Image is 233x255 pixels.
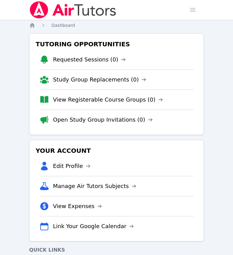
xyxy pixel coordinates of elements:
img: Air Tutors [29,1,117,19]
nav: Breadcrumb [29,22,204,28]
span: Dashboard [51,23,75,28]
h3: Tutoring Opportunities [34,39,199,50]
a: Study Group Replacements (0) [53,75,146,84]
a: Edit Profile [53,162,90,170]
a: Dashboard [51,22,75,28]
a: View Registerable Course Groups (0) [53,95,163,104]
a: Open Study Group Invitations (0) [53,115,153,124]
a: Requested Sessions (0) [53,55,126,64]
h4: Quick Links [29,246,204,254]
a: Manage Air Tutors Subjects [53,182,136,190]
a: View Expenses [53,202,102,211]
h3: Your Account [34,145,199,156]
a: Link Your Google Calendar [53,222,134,231]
